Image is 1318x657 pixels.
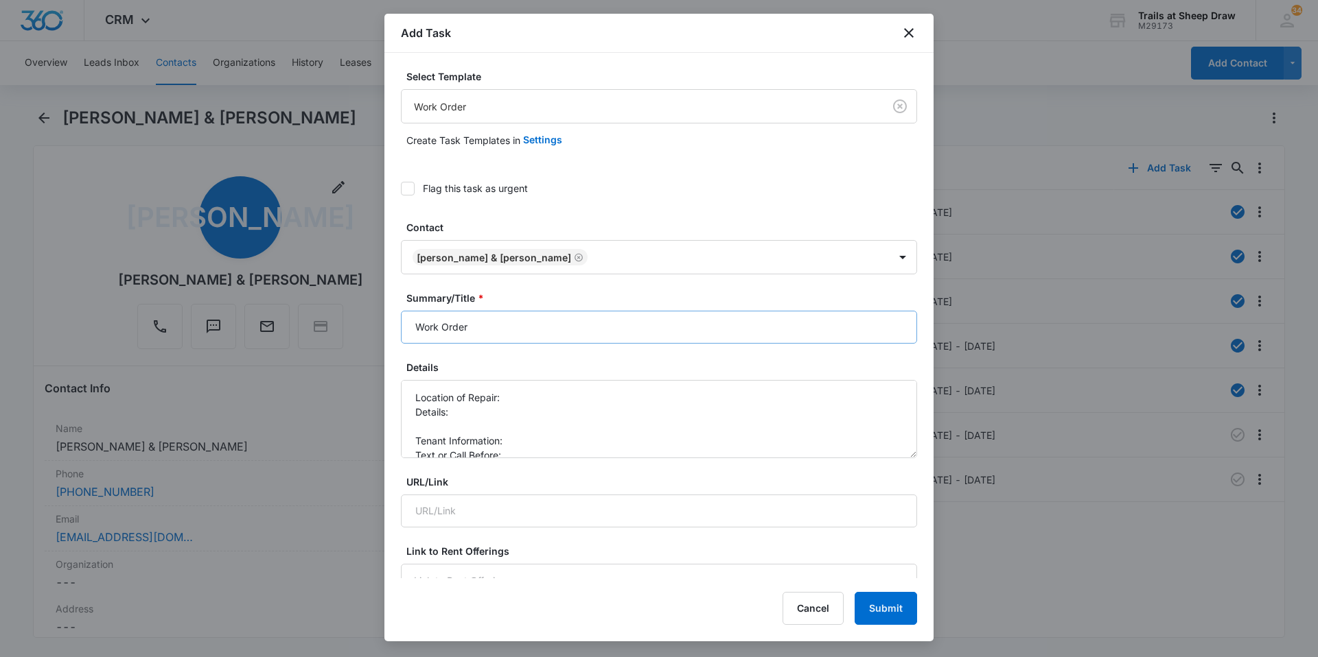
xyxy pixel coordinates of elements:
p: Create Task Templates in [406,133,520,147]
div: Flag this task as urgent [423,181,528,195]
button: Submit [855,592,917,625]
input: Summary/Title [401,311,917,344]
label: Details [406,360,923,374]
button: close [901,25,917,41]
button: Settings [523,123,562,156]
div: [PERSON_NAME] & [PERSON_NAME] [417,252,571,263]
h1: Add Task [401,25,451,41]
textarea: Location of Repair: Details: Tenant Information: Text or Call Before: [401,380,917,458]
button: Cancel [783,592,844,625]
label: Link to Rent Offerings [406,544,923,558]
label: Contact [406,220,923,235]
input: URL/Link [401,494,917,527]
label: Select Template [406,69,923,84]
label: Summary/Title [406,291,923,305]
div: Remove Joshua Osgood & Jennifer Osgood [571,252,583,262]
button: Clear [889,95,911,117]
label: URL/Link [406,475,923,489]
